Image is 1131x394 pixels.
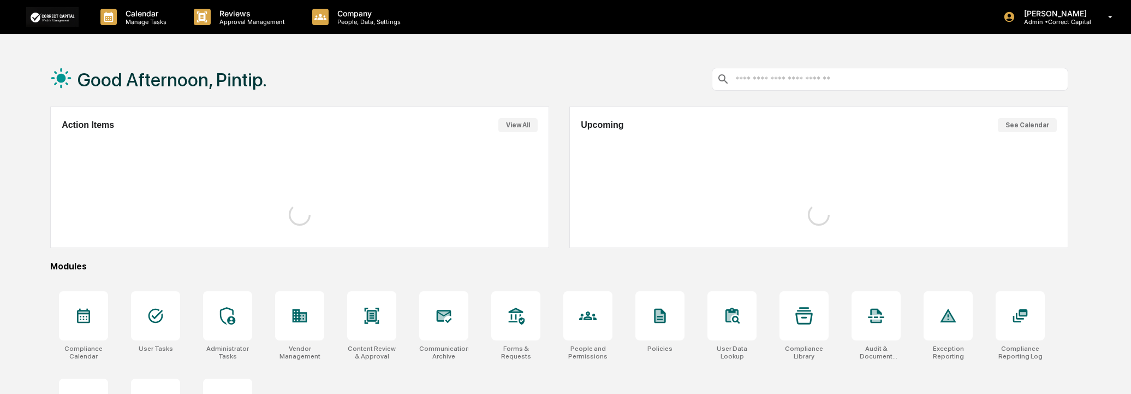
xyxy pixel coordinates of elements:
[419,345,468,360] div: Communications Archive
[852,345,901,360] div: Audit & Document Logs
[275,345,324,360] div: Vendor Management
[211,9,290,18] p: Reviews
[491,345,540,360] div: Forms & Requests
[78,69,267,91] h1: Good Afternoon, Pintip.
[329,9,406,18] p: Company
[139,345,173,352] div: User Tasks
[581,120,623,130] h2: Upcoming
[1015,18,1092,26] p: Admin • Correct Capital
[1015,9,1092,18] p: [PERSON_NAME]
[347,345,396,360] div: Content Review & Approval
[50,261,1068,272] div: Modules
[329,18,406,26] p: People, Data, Settings
[203,345,252,360] div: Administrator Tasks
[707,345,757,360] div: User Data Lookup
[117,18,172,26] p: Manage Tasks
[563,345,612,360] div: People and Permissions
[924,345,973,360] div: Exception Reporting
[498,118,538,132] button: View All
[647,345,672,352] div: Policies
[26,7,79,26] img: logo
[998,118,1057,132] button: See Calendar
[62,120,114,130] h2: Action Items
[779,345,829,360] div: Compliance Library
[59,345,108,360] div: Compliance Calendar
[211,18,290,26] p: Approval Management
[996,345,1045,360] div: Compliance Reporting Log
[117,9,172,18] p: Calendar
